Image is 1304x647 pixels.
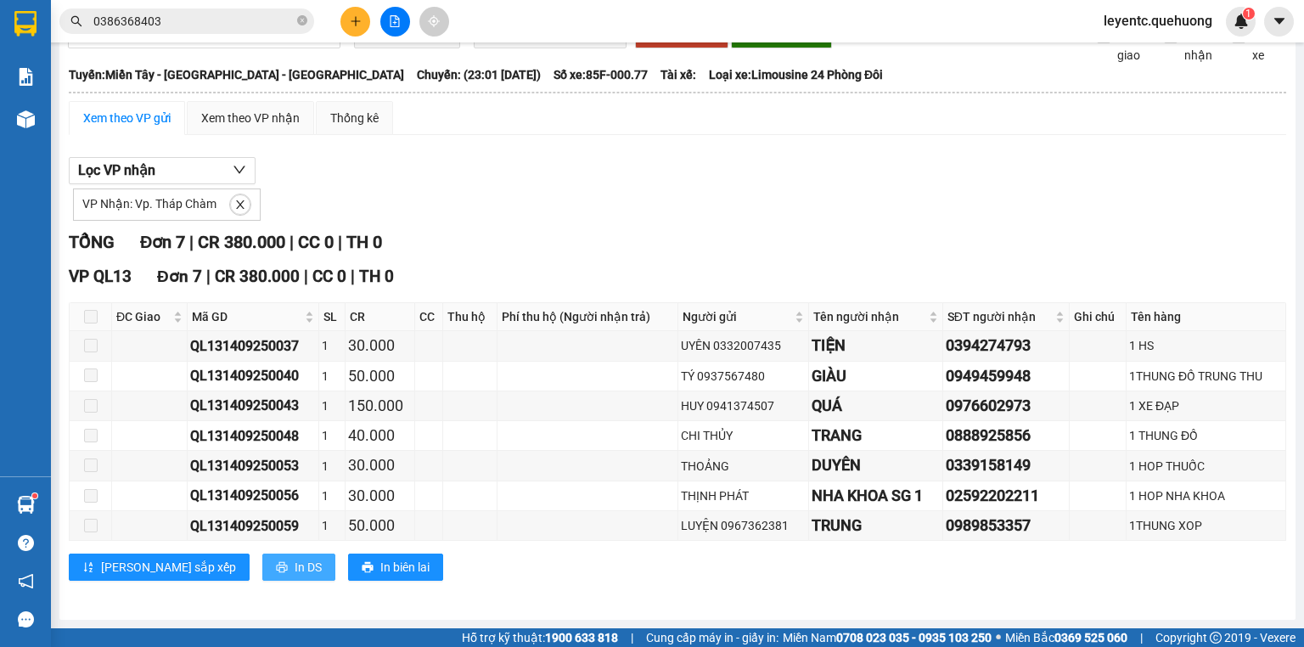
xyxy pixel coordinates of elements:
[231,199,250,211] span: close
[32,493,37,498] sup: 1
[198,232,285,252] span: CR 380.000
[943,511,1070,541] td: 0989853357
[809,362,943,391] td: GIÀU
[946,453,1066,477] div: 0339158149
[215,267,300,286] span: CR 380.000
[190,425,316,447] div: QL131409250048
[809,391,943,421] td: QUÁ
[69,554,250,581] button: sort-ascending[PERSON_NAME] sắp xếp
[943,362,1070,391] td: 0949459948
[190,335,316,357] div: QL131409250037
[101,558,236,577] span: [PERSON_NAME] sắp xếp
[93,12,294,31] input: Tìm tên, số ĐT hoặc mã đơn
[69,267,132,286] span: VP QL13
[1129,457,1283,475] div: 1 HOP THUỐC
[230,194,250,215] button: close
[206,267,211,286] span: |
[322,516,342,535] div: 1
[1234,14,1249,29] img: icon-new-feature
[1054,631,1127,644] strong: 0369 525 060
[1264,7,1294,37] button: caret-down
[943,421,1070,451] td: 0888925856
[1129,367,1283,385] div: 1THUNG ĐỒ TRUNG THU
[812,334,940,357] div: TIỆN
[190,455,316,476] div: QL131409250053
[443,303,497,331] th: Thu hộ
[297,15,307,25] span: close-circle
[1272,14,1287,29] span: caret-down
[362,561,374,575] span: printer
[813,307,925,326] span: Tên người nhận
[188,331,319,361] td: QL131409250037
[348,334,412,357] div: 30.000
[1129,516,1283,535] div: 1THUNG XOP
[428,15,440,27] span: aim
[809,511,943,541] td: TRUNG
[188,362,319,391] td: QL131409250040
[809,481,943,511] td: NHA KHOA SG 1
[1129,426,1283,445] div: 1 THUNG ĐỒ
[812,484,940,508] div: NHA KHOA SG 1
[681,397,805,415] div: HUY 0941374507
[943,391,1070,421] td: 0976602973
[348,424,412,447] div: 40.000
[190,395,316,416] div: QL131409250043
[415,303,443,331] th: CC
[380,558,430,577] span: In biên lai
[836,631,992,644] strong: 0708 023 035 - 0935 103 250
[709,65,883,84] span: Loại xe: Limousine 24 Phòng Đôi
[17,496,35,514] img: warehouse-icon
[322,397,342,415] div: 1
[304,267,308,286] span: |
[17,110,35,128] img: warehouse-icon
[554,65,648,84] span: Số xe: 85F-000.77
[188,391,319,421] td: QL131409250043
[946,334,1066,357] div: 0394274793
[289,232,294,252] span: |
[419,7,449,37] button: aim
[946,514,1066,537] div: 0989853357
[188,481,319,511] td: QL131409250056
[1070,303,1127,331] th: Ghi chú
[1005,628,1127,647] span: Miền Bắc
[359,267,394,286] span: TH 0
[348,364,412,388] div: 50.000
[812,514,940,537] div: TRUNG
[70,15,82,27] span: search
[348,484,412,508] div: 30.000
[14,11,37,37] img: logo-vxr
[190,485,316,506] div: QL131409250056
[946,364,1066,388] div: 0949459948
[812,394,940,418] div: QUÁ
[1129,336,1283,355] div: 1 HS
[681,457,805,475] div: THOẢNG
[338,232,342,252] span: |
[78,160,155,181] span: Lọc VP nhận
[322,426,342,445] div: 1
[943,331,1070,361] td: 0394274793
[350,15,362,27] span: plus
[1090,10,1226,31] span: leyentc.quehuong
[18,573,34,589] span: notification
[190,365,316,386] div: QL131409250040
[348,514,412,537] div: 50.000
[380,7,410,37] button: file-add
[946,424,1066,447] div: 0888925856
[660,65,696,84] span: Tài xế:
[1129,397,1283,415] div: 1 XE ĐẠP
[322,367,342,385] div: 1
[947,307,1052,326] span: SĐT người nhận
[297,14,307,30] span: close-circle
[330,109,379,127] div: Thống kê
[201,109,300,127] div: Xem theo VP nhận
[946,394,1066,418] div: 0976602973
[351,267,355,286] span: |
[1140,628,1143,647] span: |
[140,232,185,252] span: Đơn 7
[783,628,992,647] span: Miền Nam
[1110,27,1152,65] span: Đã giao
[69,68,404,82] b: Tuyến: Miền Tây - [GEOGRAPHIC_DATA] - [GEOGRAPHIC_DATA]
[18,611,34,627] span: message
[809,331,943,361] td: TIỆN
[348,453,412,477] div: 30.000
